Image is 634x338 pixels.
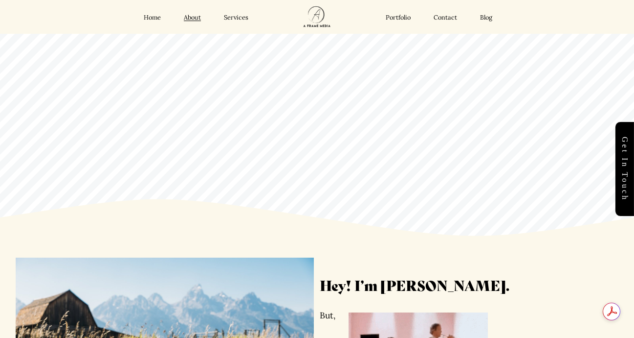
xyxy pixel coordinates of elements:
[434,14,457,22] a: Contact
[144,14,161,22] a: Home
[386,14,411,22] a: Portfolio
[320,276,618,295] h3: Hey! I’m [PERSON_NAME].
[224,14,248,22] a: Services
[615,122,634,216] a: Get in touch
[184,14,201,22] a: About
[320,311,618,320] p: But,
[480,14,492,22] a: Blog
